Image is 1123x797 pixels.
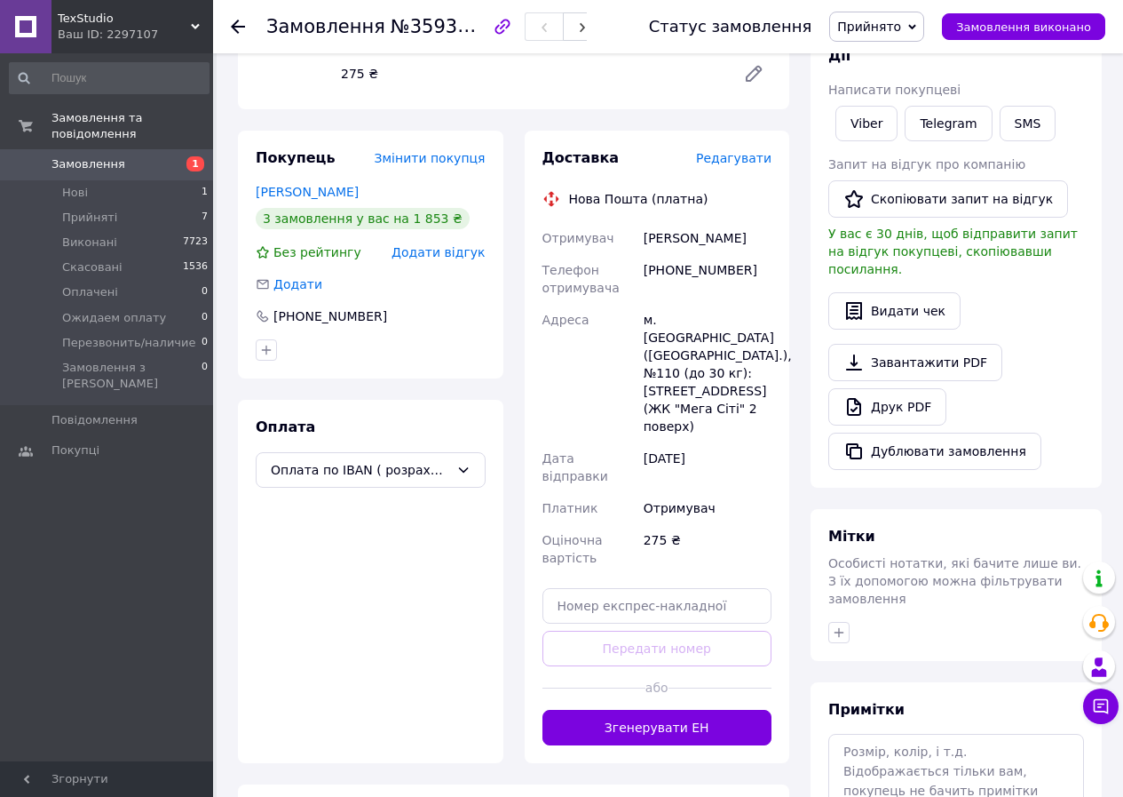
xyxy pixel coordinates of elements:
[266,16,385,37] span: Замовлення
[1083,689,1119,724] button: Чат з покупцем
[828,180,1068,218] button: Скопіювати запит на відгук
[640,442,775,492] div: [DATE]
[202,284,208,300] span: 0
[202,360,208,392] span: 0
[696,151,771,165] span: Редагувати
[202,335,208,351] span: 0
[62,360,202,392] span: Замовлення з [PERSON_NAME]
[202,210,208,226] span: 7
[58,11,191,27] span: TexStudio
[828,344,1002,381] a: Завантажити PDF
[565,190,713,208] div: Нова Пошта (платна)
[334,61,729,86] div: 275 ₴
[905,106,992,141] a: Telegram
[51,412,138,428] span: Повідомлення
[62,259,123,275] span: Скасовані
[542,533,603,565] span: Оціночна вартість
[828,83,961,97] span: Написати покупцеві
[1000,106,1056,141] button: SMS
[542,313,589,327] span: Адреса
[58,27,213,43] div: Ваш ID: 2297107
[640,254,775,304] div: [PHONE_NUMBER]
[9,62,210,94] input: Пошук
[736,56,771,92] a: Редагувати
[231,18,245,36] div: Повернутися назад
[202,310,208,326] span: 0
[828,227,1078,276] span: У вас є 30 днів, щоб відправити запит на відгук покупцеві, скопіювавши посилання.
[828,556,1081,606] span: Особисті нотатки, які бачите лише ви. З їх допомогою можна фільтрувати замовлення
[542,451,608,483] span: Дата відправки
[645,679,668,697] span: або
[272,307,389,325] div: [PHONE_NUMBER]
[51,156,125,172] span: Замовлення
[828,47,850,64] span: Дії
[271,460,449,480] span: Оплата по IBAN ( розрахунковий рахунок ФОП)
[256,418,315,435] span: Оплата
[828,292,961,330] button: Видати чек
[649,18,812,36] div: Статус замовлення
[391,15,517,37] span: №359374723
[640,304,775,442] div: м. [GEOGRAPHIC_DATA] ([GEOGRAPHIC_DATA].), №110 (до 30 кг): [STREET_ADDRESS] (ЖК "Мега Сіті" 2 по...
[256,208,470,229] div: 3 замовлення у вас на 1 853 ₴
[256,185,359,199] a: [PERSON_NAME]
[542,231,614,245] span: Отримувач
[273,277,322,291] span: Додати
[391,245,485,259] span: Додати відгук
[942,13,1105,40] button: Замовлення виконано
[62,185,88,201] span: Нові
[542,149,620,166] span: Доставка
[256,149,336,166] span: Покупець
[828,157,1025,171] span: Запит на відгук про компанію
[956,20,1091,34] span: Замовлення виконано
[51,110,213,142] span: Замовлення та повідомлення
[828,701,905,718] span: Примітки
[62,335,195,351] span: Перезвонить/наличие
[828,433,1041,470] button: Дублювати замовлення
[640,492,775,524] div: Отримувач
[542,263,620,295] span: Телефон отримувача
[837,20,901,34] span: Прийнято
[62,310,166,326] span: Ожидаем оплату
[183,235,208,251] span: 7723
[62,284,118,300] span: Оплачені
[640,524,775,574] div: 275 ₴
[62,210,117,226] span: Прийняті
[828,528,875,545] span: Мітки
[273,245,361,259] span: Без рейтингу
[186,156,204,171] span: 1
[202,185,208,201] span: 1
[542,588,772,624] input: Номер експрес-накладної
[542,501,598,515] span: Платник
[828,388,946,426] a: Друк PDF
[375,151,486,165] span: Змінити покупця
[62,235,117,251] span: Виконані
[51,442,99,458] span: Покупці
[835,106,898,141] a: Viber
[183,259,208,275] span: 1536
[640,222,775,254] div: [PERSON_NAME]
[542,710,772,745] button: Згенерувати ЕН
